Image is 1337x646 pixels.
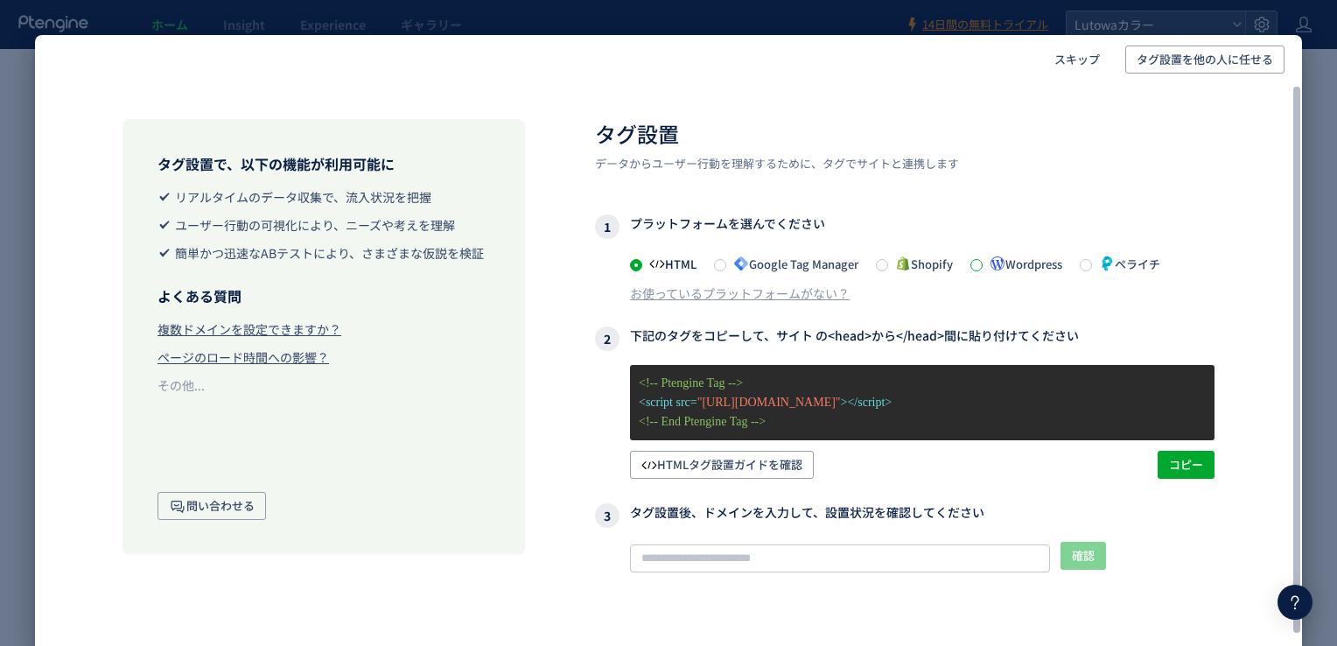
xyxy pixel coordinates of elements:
[1043,46,1111,74] button: スキップ
[641,451,802,479] span: HTMLタグ設置ガイドを確認
[595,327,619,351] i: 2
[595,503,1214,528] h3: タグ設置後、ドメインを入力して、設置状況を確認してください
[697,396,841,409] span: "[URL][DOMAIN_NAME]"
[169,492,255,520] span: 問い合わせる
[1125,46,1284,74] button: タグ設置を他の人に任せる
[639,412,1206,432] p: <!-- End Ptengine Tag -->
[595,214,619,239] i: 1
[639,374,1206,393] p: <!-- Ptengine Tag -->
[595,503,619,528] i: 3
[983,256,1062,272] span: Wordpress
[1072,542,1095,570] span: 確認
[157,286,490,306] h3: よくある質問
[726,256,858,272] span: Google Tag Manager
[1092,256,1160,272] span: ペライチ
[157,492,266,520] button: 問い合わせる
[1169,451,1203,479] span: コピー
[1060,542,1106,570] button: 確認
[157,154,490,174] h3: タグ設置で、以下の機能が利用可能に
[595,156,1214,172] p: データからユーザー行動を理解するために、タグでサイトと連携します
[157,348,329,366] div: ページのロード時間への影響？
[1137,46,1273,74] span: タグ設置を他の人に任せる
[1054,46,1100,74] span: スキップ
[888,256,953,272] span: Shopify
[157,188,490,206] li: リアルタイムのデータ収集で、流入状況を把握
[157,320,341,338] div: 複数ドメインを設定できますか？
[639,393,1206,412] p: <script src= ></script>
[157,376,205,394] div: その他...
[157,244,490,262] li: 簡単かつ迅速なABテストにより、さまざまな仮説を検証
[595,327,1214,351] h3: 下記のタグをコピーして、サイト の<head>から</head>間に貼り付けてください
[630,284,850,302] div: お使っているプラットフォームがない？
[595,214,1214,239] h3: プラットフォームを選んでください
[157,216,490,234] li: ユーザー行動の可視化により、ニーズや考えを理解
[1158,451,1214,479] button: コピー
[642,256,696,272] span: HTML
[630,451,814,479] button: HTMLタグ設置ガイドを確認
[595,119,1214,149] h2: タグ設置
